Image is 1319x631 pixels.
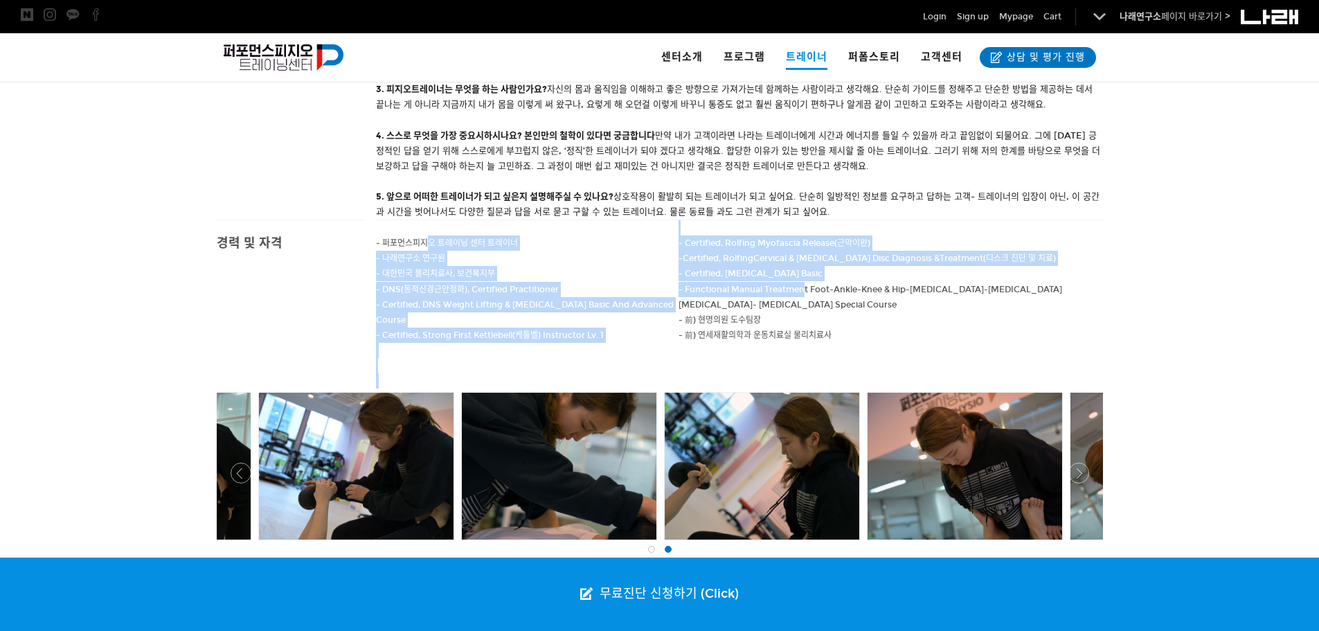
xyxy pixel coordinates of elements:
span: - Certified, Rolfing Myofascia Release(근막이완) [679,238,870,248]
a: 무료진단 신청하기 (Click) [566,558,753,631]
a: Cart [1043,10,1061,24]
span: 고객센터 [921,51,962,63]
span: 센터소개 [661,51,703,63]
strong: 3. 피지오트레이너는 무엇을 하는 사람인가요? [376,84,547,95]
span: 상담 및 평가 진행 [1003,51,1085,64]
a: 고객센터 [910,33,973,82]
span: - 나래연구소 연구원 [376,254,445,263]
span: 프로그램 [724,51,765,63]
span: Certified, Rolfing [683,254,753,263]
strong: 4. 스스로 무엇을 가장 중요시하시나요? 본인만의 철학이 있다면 궁금합니다 [376,130,655,141]
span: - 대한민국 물리치료사, 보건복지부 [376,269,495,278]
span: - Certified, DNS Weight Lifting & [MEDICAL_DATA] Basic And Advanced Course [376,300,674,325]
a: Sign up [957,10,989,24]
span: 경력 및 자격 [217,235,282,251]
a: Mypage [999,10,1033,24]
span: Cervical & [MEDICAL_DATA] Disc Diagnosis &Treatment(디스크 진단 및 치료) [753,254,1056,263]
span: - DNS(동적신경근안정화), Certified Practitioner [376,285,559,294]
span: - 前) 현명의원 도수팀장 [679,315,761,325]
span: 트레이너 [786,46,827,70]
strong: 나래연구소 [1120,11,1161,22]
a: Login [923,10,946,24]
span: - Certified, Strong First Kettlebell(케틀벨) Instructor Lv. 1 [376,330,604,340]
span: 퍼폼스토리 [848,51,900,63]
span: - 前) 연세재활의학과 운동치료실 물리치료사 [679,330,832,340]
span: - [679,254,1056,263]
a: 프로그램 [713,33,775,82]
span: - Functional Manual Treatment Foot-Ankle-Knee & Hip-[MEDICAL_DATA]-[MEDICAL_DATA] [MEDICAL_DATA]-... [679,285,1062,310]
strong: 5. 앞으로 어떠한 트레이너가 되고 싶은지 설명해주실 수 있나요? [376,191,613,202]
a: 센터소개 [651,33,713,82]
a: 상담 및 평가 진행 [980,47,1096,68]
a: 나래연구소페이지 바로가기 > [1120,11,1230,22]
span: - 퍼포먼스피지오 트레이닝 센터 트레이너 [376,238,518,248]
span: - Certified, [MEDICAL_DATA] Basic [679,269,823,278]
a: 퍼폼스토리 [838,33,910,82]
a: 트레이너 [775,33,838,82]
